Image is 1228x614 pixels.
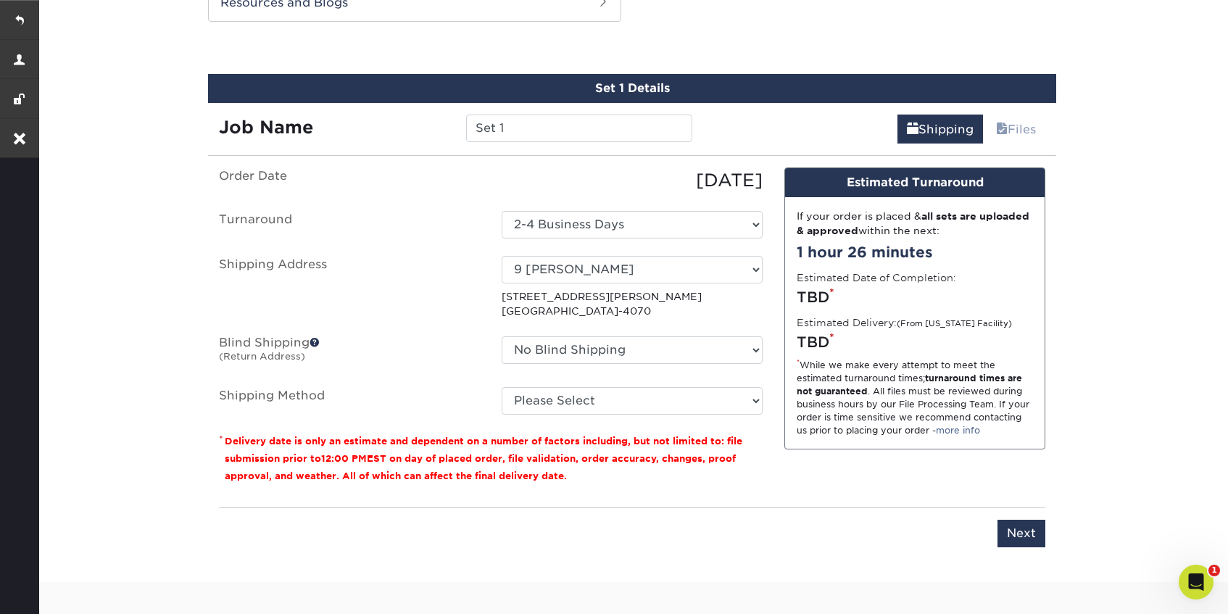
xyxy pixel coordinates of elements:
[987,115,1045,144] a: Files
[797,286,1033,308] div: TBD
[208,211,491,238] label: Turnaround
[797,315,1012,330] label: Estimated Delivery:
[897,115,983,144] a: Shipping
[936,425,980,436] a: more info
[996,123,1008,136] span: files
[907,123,918,136] span: shipping
[997,520,1045,547] input: Next
[797,373,1022,397] strong: turnaround times are not guaranteed
[225,436,742,481] small: Delivery date is only an estimate and dependent on a number of factors including, but not limited...
[797,270,956,285] label: Estimated Date of Completion:
[219,117,313,138] strong: Job Name
[797,331,1033,353] div: TBD
[785,168,1045,197] div: Estimated Turnaround
[466,115,692,142] input: Enter a job name
[208,387,491,415] label: Shipping Method
[208,256,491,319] label: Shipping Address
[208,336,491,370] label: Blind Shipping
[797,209,1033,238] div: If your order is placed & within the next:
[1179,565,1214,600] iframe: Intercom live chat
[219,351,305,362] small: (Return Address)
[208,167,491,194] label: Order Date
[1208,565,1220,576] span: 1
[897,319,1012,328] small: (From [US_STATE] Facility)
[502,289,763,319] p: [STREET_ADDRESS][PERSON_NAME] [GEOGRAPHIC_DATA]-4070
[321,453,367,464] span: 12:00 PM
[797,241,1033,263] div: 1 hour 26 minutes
[491,167,773,194] div: [DATE]
[208,74,1056,103] div: Set 1 Details
[797,359,1033,437] div: While we make every attempt to meet the estimated turnaround times; . All files must be reviewed ...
